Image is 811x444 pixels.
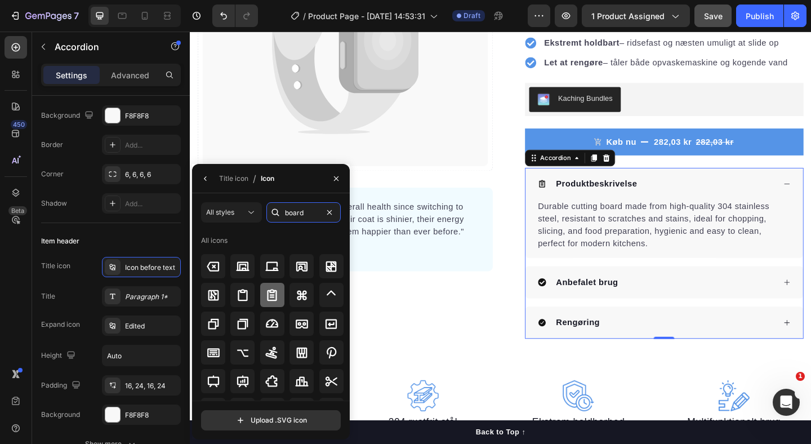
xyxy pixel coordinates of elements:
div: Title icon [41,261,70,271]
div: Beta [8,206,27,215]
button: 7 [5,5,84,27]
div: Rich Text Editor. Editing area: main [396,157,488,174]
div: Publish [746,10,774,22]
iframe: Intercom live chat [773,389,800,416]
button: Upload .SVG icon [201,410,341,430]
img: gempages_581492367509422600-896e56b0-fee0-457b-bd23-0a934ee22361.png [67,379,101,413]
div: Kaching Bundles [400,67,460,79]
div: Background [41,410,80,420]
div: Upload .SVG icon [235,415,307,426]
div: Add... [125,140,178,150]
p: Settings [56,69,87,81]
p: Durable cutting board made from high-quality 304 stainless steel, resistant to scratches and stai... [378,185,630,235]
span: Draft [464,11,480,21]
div: Icon before text [125,263,178,273]
span: 1 product assigned [591,10,665,22]
div: Shadow [41,198,67,208]
div: Add... [125,199,178,209]
div: Title icon [219,174,248,184]
div: Corner [41,169,64,179]
div: All icons [201,236,228,246]
div: Border [41,140,63,150]
p: Advanced [111,69,149,81]
div: Title [41,291,55,301]
strong: Let at rengøre [385,29,449,38]
input: Search icon [266,202,341,223]
div: 16, 24, 16, 24 [125,381,178,391]
p: Multifunktionelt brug [518,417,667,433]
button: Kaching Bundles [369,60,469,87]
img: gempages_581492367509422600-9cdf8390-1930-4c20-ad44-0e7f52fec687.png [405,379,439,413]
div: Height [41,348,78,363]
span: Save [704,11,723,21]
span: / [253,172,256,185]
p: Ultimativ hygiejne [10,417,159,433]
button: 1 product assigned [582,5,690,27]
p: Accordion [55,40,150,54]
div: Padding [41,378,83,393]
span: Product Page - [DATE] 14:53:31 [308,10,425,22]
p: Produktbeskrivelse [398,159,487,172]
button: Save [694,5,732,27]
div: Undo/Redo [212,5,258,27]
p: Anbefalet brug [398,266,466,279]
span: All styles [206,208,234,216]
div: 450 [11,120,27,129]
div: Rich Text Editor. Editing area: main [396,308,448,325]
span: / [303,10,306,22]
div: Køb nu [453,113,485,127]
div: Background [41,108,96,123]
span: 1 [796,372,805,381]
div: F8F8F8 [125,410,178,420]
input: Auto [103,345,180,366]
strong: Ekstremt holdbart [385,7,467,17]
div: Item header [41,236,79,246]
div: Paragraph 1* [125,292,178,302]
iframe: Design area [190,32,811,444]
div: 282,03 kr [503,112,547,128]
div: Expand icon [41,319,80,330]
p: – ridsefast og næsten umuligt at slide op [385,6,650,19]
p: Rengøring [398,310,446,323]
button: All styles [201,202,262,223]
img: gempages_581492367509422600-2ef1f8a5-d96a-4214-b9da-37505560ee08.png [237,379,270,413]
div: Accordion [378,132,416,143]
div: 282,03 kr [549,112,592,128]
div: Edited [125,321,178,331]
p: 7 [74,9,79,23]
div: Back to Top ↑ [311,430,365,442]
p: – tåler både opvaskemaskine og kogende vand [385,27,650,41]
button: Køb nu [364,105,667,135]
img: gempages_581492367509422600-4272ea09-0235-4519-86e3-97acaf1d449d.png [575,379,609,413]
p: 304 rustfrit stål [179,417,328,433]
div: Rich Text Editor. Editing area: main [396,264,467,281]
p: Ekstrem holdbarhed [348,417,497,433]
button: Publish [736,5,783,27]
div: F8F8F8 [125,111,178,121]
img: KachingBundles.png [378,67,391,81]
div: 6, 6, 6, 6 [125,170,178,180]
div: Icon [261,174,274,184]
